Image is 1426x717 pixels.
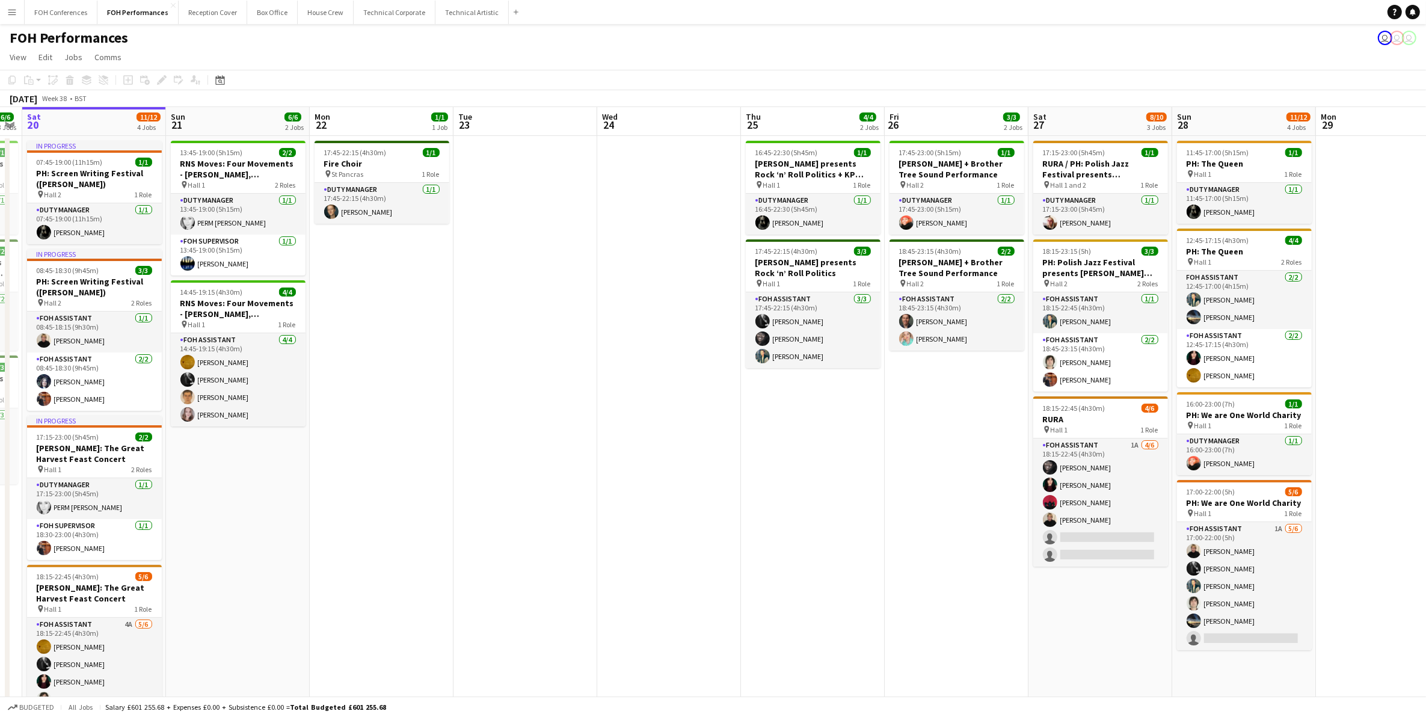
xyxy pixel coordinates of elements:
button: Reception Cover [179,1,247,24]
div: Salary £601 255.68 + Expenses £0.00 + Subsistence £0.00 = [105,703,386,712]
div: BST [75,94,87,103]
button: FOH Performances [97,1,179,24]
a: Comms [90,49,126,65]
span: View [10,52,26,63]
a: Jobs [60,49,87,65]
span: Edit [38,52,52,63]
app-user-avatar: Liveforce Admin [1402,31,1416,45]
button: House Crew [298,1,354,24]
span: Week 38 [40,94,70,103]
button: Box Office [247,1,298,24]
span: All jobs [66,703,95,712]
button: Budgeted [6,701,56,714]
app-user-avatar: Visitor Services [1390,31,1404,45]
span: Jobs [64,52,82,63]
a: Edit [34,49,57,65]
div: [DATE] [10,93,37,105]
app-user-avatar: Visitor Services [1378,31,1392,45]
span: Budgeted [19,703,54,712]
span: Total Budgeted £601 255.68 [290,703,386,712]
button: Technical Artistic [435,1,509,24]
button: Technical Corporate [354,1,435,24]
a: View [5,49,31,65]
button: FOH Conferences [25,1,97,24]
h1: FOH Performances [10,29,128,47]
span: Comms [94,52,121,63]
